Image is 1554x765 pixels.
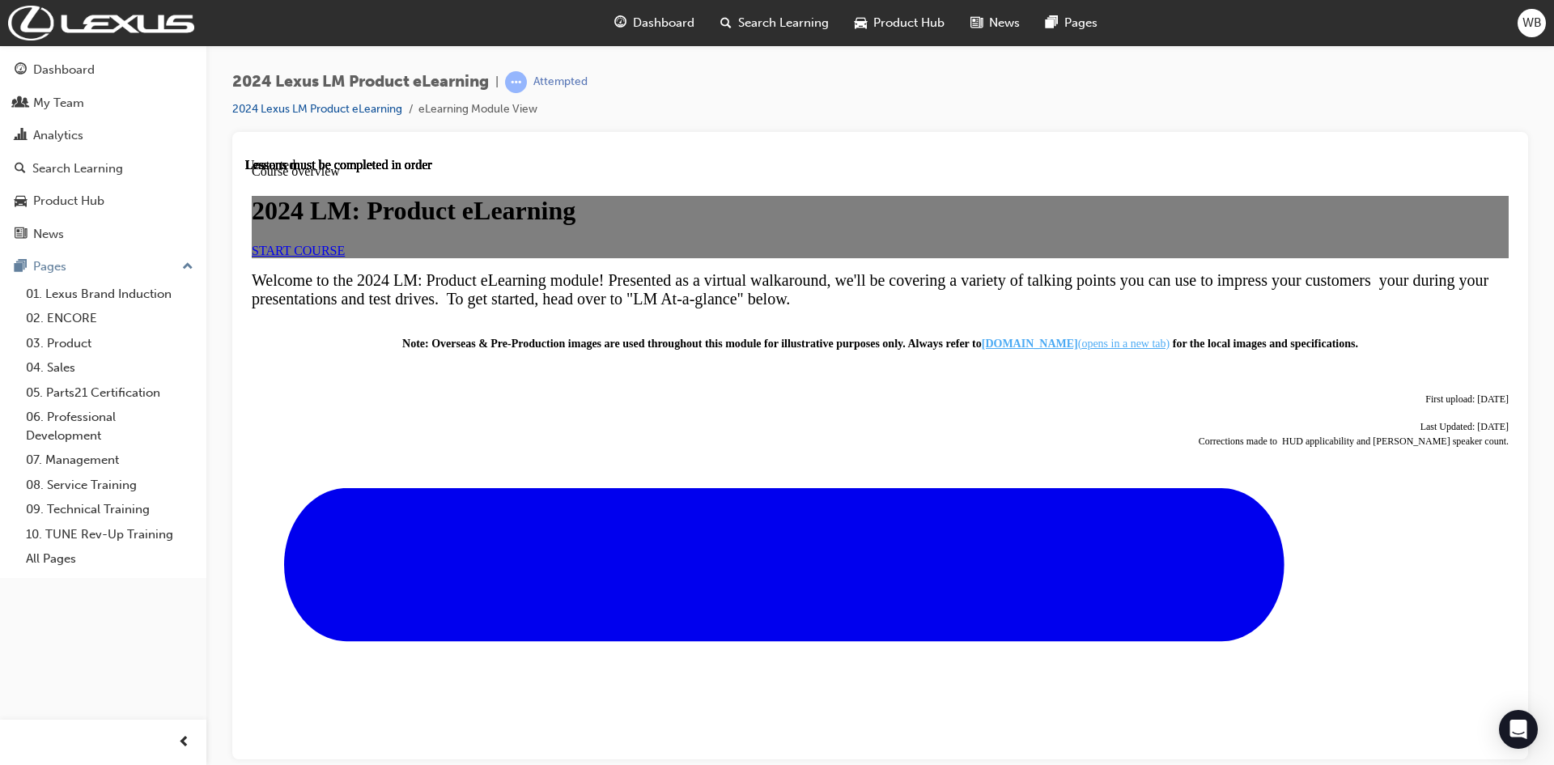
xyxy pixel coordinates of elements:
[6,219,200,249] a: News
[33,257,66,276] div: Pages
[19,282,200,307] a: 01. Lexus Brand Induction
[32,159,123,178] div: Search Learning
[33,94,84,113] div: My Team
[953,278,1263,289] span: Corrections made to HUD applicability and [PERSON_NAME] speaker count.
[720,13,732,33] span: search-icon
[33,225,64,244] div: News
[157,180,737,192] span: Note: Overseas & Pre-Production images are used throughout this module for illustrative purposes ...
[19,522,200,547] a: 10. TUNE Rev-Up Training
[1175,263,1263,274] span: Last Updated: [DATE]
[33,61,95,79] div: Dashboard
[1522,14,1542,32] span: WB
[232,102,402,116] a: 2024 Lexus LM Product eLearning
[601,6,707,40] a: guage-iconDashboard
[6,88,200,118] a: My Team
[614,13,626,33] span: guage-icon
[957,6,1033,40] a: news-iconNews
[15,129,27,143] span: chart-icon
[33,126,83,145] div: Analytics
[19,355,200,380] a: 04. Sales
[928,180,1113,192] strong: for the local images and specifications.
[737,180,833,192] strong: [DOMAIN_NAME]
[855,13,867,33] span: car-icon
[33,192,104,210] div: Product Hub
[1064,14,1098,32] span: Pages
[6,252,200,282] button: Pages
[6,121,200,151] a: Analytics
[707,6,842,40] a: search-iconSearch Learning
[1180,236,1263,247] span: First upload: [DATE]
[6,113,1243,150] span: Welcome to the 2024 LM: Product eLearning module! Presented as a virtual walkaround, we'll be cov...
[6,38,1263,68] h1: 2024 LM: Product eLearning
[6,55,200,85] a: Dashboard
[1033,6,1110,40] a: pages-iconPages
[15,194,27,209] span: car-icon
[19,331,200,356] a: 03. Product
[842,6,957,40] a: car-iconProduct Hub
[1518,9,1546,37] button: WB
[1499,710,1538,749] div: Open Intercom Messenger
[1046,13,1058,33] span: pages-icon
[8,6,194,40] img: Trak
[19,473,200,498] a: 08. Service Training
[15,96,27,111] span: people-icon
[989,14,1020,32] span: News
[19,380,200,406] a: 05. Parts21 Certification
[178,733,190,753] span: prev-icon
[15,227,27,242] span: news-icon
[15,260,27,274] span: pages-icon
[19,405,200,448] a: 06. Professional Development
[737,180,925,192] a: [DOMAIN_NAME](opens in a new tab)
[873,14,945,32] span: Product Hub
[182,257,193,278] span: up-icon
[19,306,200,331] a: 02. ENCORE
[533,74,588,90] div: Attempted
[15,162,26,176] span: search-icon
[6,86,100,100] a: START COURSE
[19,497,200,522] a: 09. Technical Training
[738,14,829,32] span: Search Learning
[495,73,499,91] span: |
[15,63,27,78] span: guage-icon
[505,71,527,93] span: learningRecordVerb_ATTEMPT-icon
[970,13,983,33] span: news-icon
[232,73,489,91] span: 2024 Lexus LM Product eLearning
[19,546,200,572] a: All Pages
[833,180,925,192] span: (opens in a new tab)
[633,14,694,32] span: Dashboard
[6,186,200,216] a: Product Hub
[19,448,200,473] a: 07. Management
[418,100,537,119] li: eLearning Module View
[6,52,200,252] button: DashboardMy TeamAnalyticsSearch LearningProduct HubNews
[6,154,200,184] a: Search Learning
